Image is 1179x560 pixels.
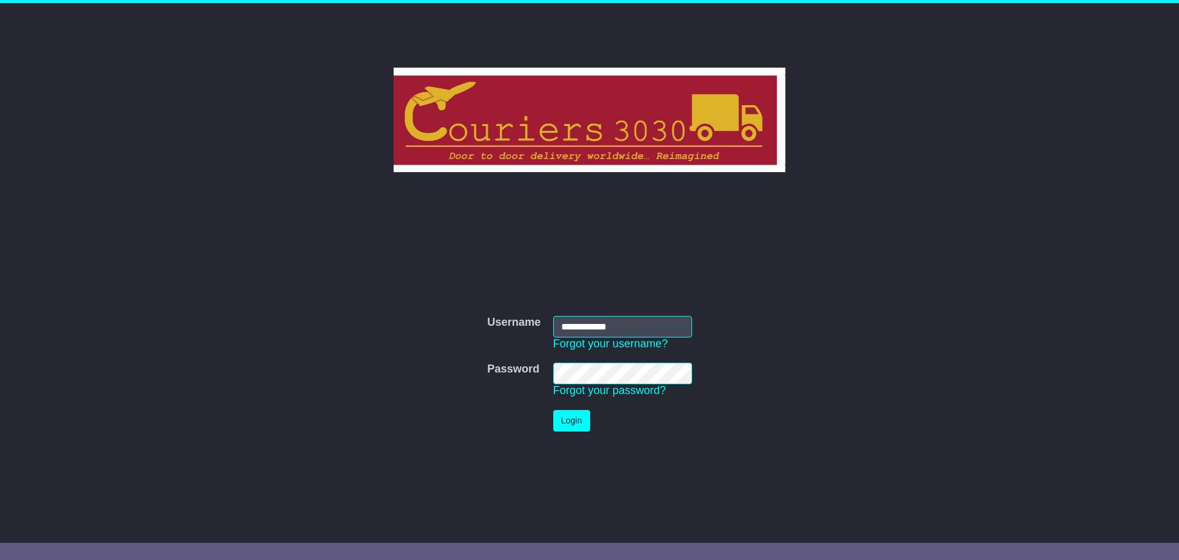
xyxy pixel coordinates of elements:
img: Couriers 3030 [394,68,786,172]
label: Username [487,316,540,329]
a: Forgot your password? [553,384,666,396]
button: Login [553,410,590,432]
a: Forgot your username? [553,337,668,350]
label: Password [487,363,539,376]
